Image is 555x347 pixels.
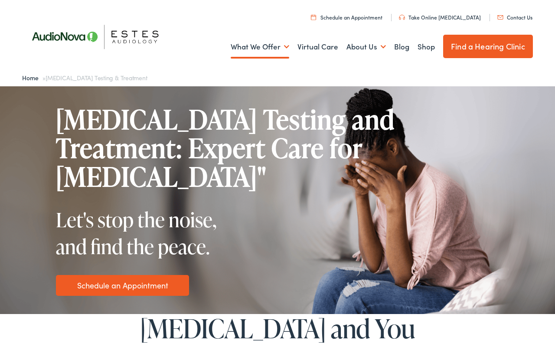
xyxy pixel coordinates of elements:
a: Blog [394,31,409,63]
img: utility icon [399,15,405,20]
a: Contact Us [497,13,532,21]
span: » [22,73,147,82]
a: Schedule an Appointment [311,13,382,21]
a: What We Offer [231,31,289,63]
div: Let's stop the noise, and find the peace. [56,206,242,260]
a: Find a Hearing Clinic [443,35,533,58]
a: Virtual Care [297,31,338,63]
a: Schedule an Appointment [77,279,168,291]
img: utility icon [311,14,316,20]
a: Shop [418,31,435,63]
a: About Us [346,31,386,63]
a: Home [22,73,42,82]
a: Take Online [MEDICAL_DATA] [399,13,481,21]
h1: [MEDICAL_DATA] Testing and Treatment: Expert Care for [MEDICAL_DATA]" [56,105,446,191]
img: utility icon [497,15,503,20]
span: [MEDICAL_DATA] Testing & Treatment [46,73,147,82]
